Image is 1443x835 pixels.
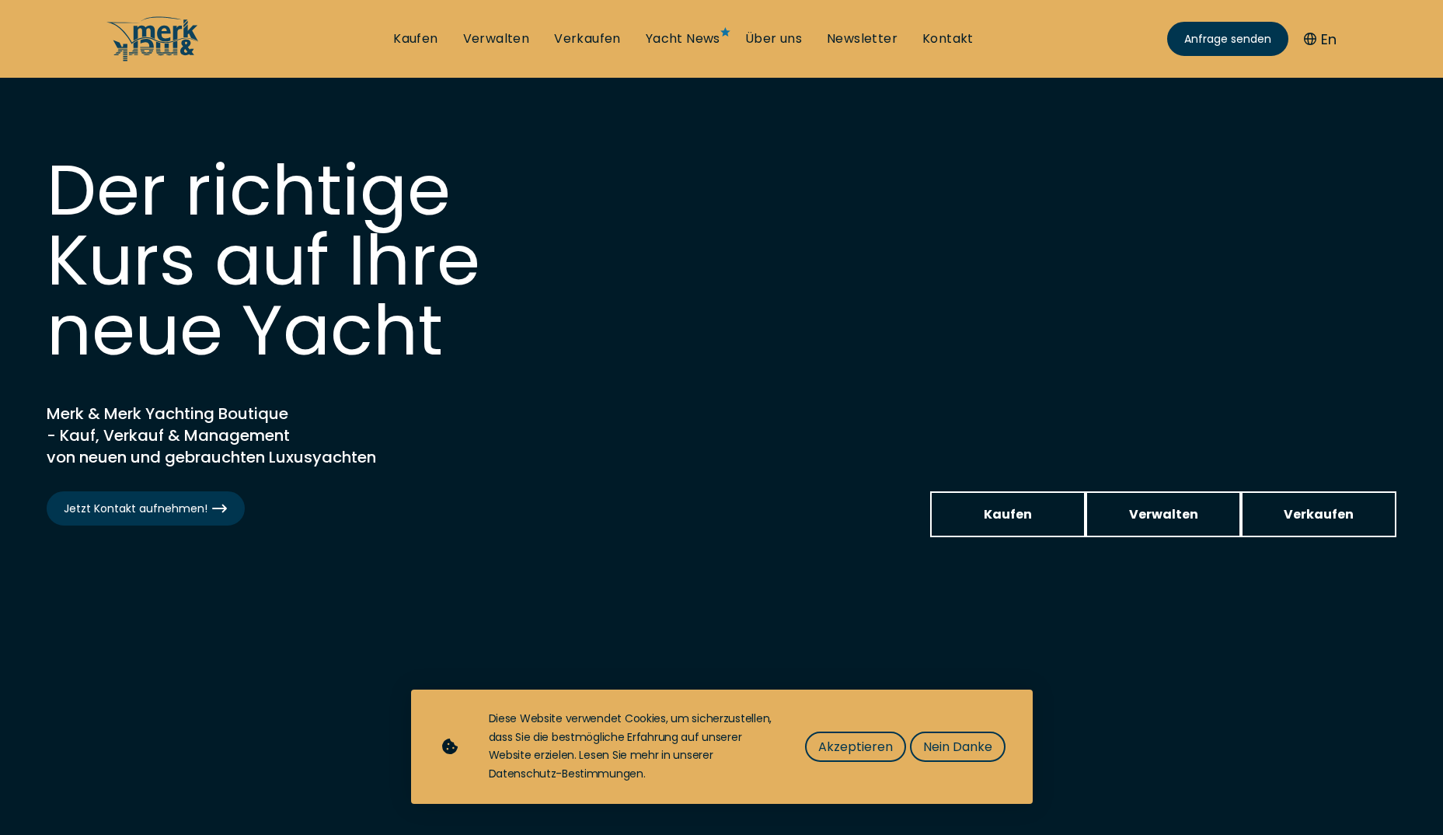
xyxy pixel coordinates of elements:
[922,30,974,47] a: Kontakt
[827,30,898,47] a: Newsletter
[1167,22,1288,56] a: Anfrage senden
[1241,491,1396,537] a: Verkaufen
[463,30,530,47] a: Verwalten
[1284,505,1354,524] span: Verkaufen
[805,732,906,762] button: Akzeptieren
[489,710,774,784] div: Diese Website verwendet Cookies, um sicherzustellen, dass Sie die bestmögliche Erfahrung auf unse...
[1184,31,1271,47] span: Anfrage senden
[489,766,643,781] a: Datenschutz-Bestimmungen
[64,501,228,517] span: Jetzt Kontakt aufnehmen!
[930,491,1086,537] a: Kaufen
[393,30,437,47] a: Kaufen
[47,491,245,526] a: Jetzt Kontakt aufnehmen!
[745,30,802,47] a: Über uns
[818,737,893,756] span: Akzeptieren
[47,403,435,468] h2: Merk & Merk Yachting Boutique - Kauf, Verkauf & Management von neuen und gebrauchten Luxusyachten
[923,737,992,756] span: Nein Danke
[910,732,1006,762] button: Nein Danke
[47,155,513,365] h1: Der richtige Kurs auf Ihre neue Yacht
[984,505,1032,524] span: Kaufen
[1129,505,1198,524] span: Verwalten
[646,30,720,47] a: Yacht News
[554,30,621,47] a: Verkaufen
[1086,491,1241,537] a: Verwalten
[1304,29,1337,50] button: En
